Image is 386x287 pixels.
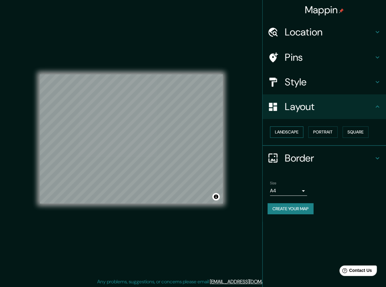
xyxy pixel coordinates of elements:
[270,180,276,186] label: Size
[40,74,223,203] canvas: Map
[263,20,386,44] div: Location
[305,4,344,16] h4: Mappin
[263,45,386,70] div: Pins
[263,146,386,170] div: Border
[308,126,338,138] button: Portrait
[263,70,386,94] div: Style
[212,193,220,200] button: Toggle attribution
[263,94,386,119] div: Layout
[331,263,379,280] iframe: Help widget launcher
[342,126,368,138] button: Square
[285,152,374,164] h4: Border
[210,278,286,285] a: [EMAIL_ADDRESS][DOMAIN_NAME]
[285,26,374,38] h4: Location
[270,186,307,196] div: A4
[268,203,313,215] button: Create your map
[270,126,303,138] button: Landscape
[285,100,374,113] h4: Layout
[285,51,374,64] h4: Pins
[285,76,374,88] h4: Style
[339,8,344,13] img: pin-icon.png
[97,278,287,285] p: Any problems, suggestions, or concerns please email .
